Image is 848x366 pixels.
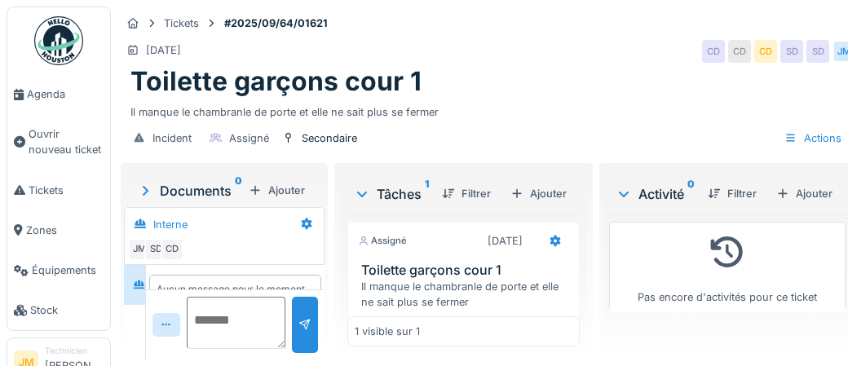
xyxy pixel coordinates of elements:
div: SD [806,40,829,63]
span: Ouvrir nouveau ticket [29,126,104,157]
div: Filtrer [435,183,497,205]
div: Incident [152,130,192,146]
div: CD [728,40,751,63]
div: 1 visible sur 1 [355,324,420,339]
div: Aucun message pour le moment … Soyez le premier ! [157,282,315,311]
span: Équipements [32,262,104,278]
sup: 1 [425,184,429,204]
div: Pas encore d'activités pour ce ticket [620,229,835,305]
sup: 0 [687,184,695,204]
div: CD [702,40,725,63]
div: Il manque le chambranle de porte et elle ne sait plus se fermer [361,279,572,310]
span: Stock [30,302,104,318]
div: Tâches [354,184,429,204]
a: Ouvrir nouveau ticket [7,114,110,170]
div: Secondaire [302,130,357,146]
div: Filtrer [701,183,763,205]
div: Ajouter [242,179,311,201]
a: Zones [7,210,110,250]
span: Agenda [27,86,104,102]
div: Assigné [358,234,407,248]
div: SD [780,40,803,63]
div: JM [128,238,151,261]
div: [DATE] [146,42,181,58]
div: CD [161,238,183,261]
img: Badge_color-CXgf-gQk.svg [34,16,83,65]
a: Équipements [7,250,110,290]
div: Ajouter [770,183,839,205]
div: Activité [616,184,695,204]
a: Stock [7,290,110,330]
div: Tickets [164,15,199,31]
div: SD [144,238,167,261]
a: Tickets [7,170,110,210]
div: Documents [137,181,242,201]
sup: 0 [235,181,242,201]
h1: Toilette garçons cour 1 [130,66,422,97]
div: Assigné [229,130,269,146]
div: [DATE] [488,233,523,249]
span: Zones [26,223,104,238]
div: Interne [153,217,188,232]
h3: Toilette garçons cour 1 [361,262,572,278]
div: Il manque le chambranle de porte et elle ne sait plus se fermer [130,98,846,120]
strong: #2025/09/64/01621 [218,15,334,31]
div: CD [754,40,777,63]
a: Agenda [7,74,110,114]
div: Technicien [45,345,104,357]
div: Ajouter [504,183,573,205]
span: Tickets [29,183,104,198]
